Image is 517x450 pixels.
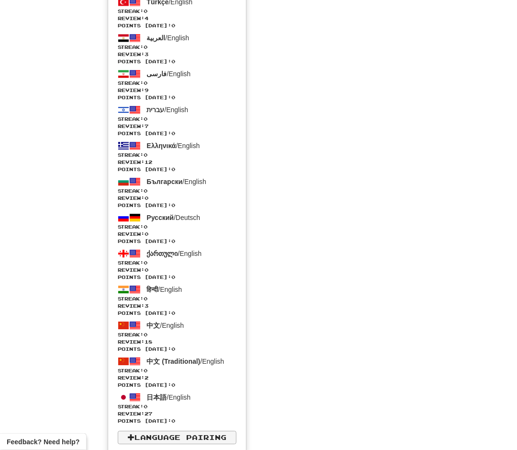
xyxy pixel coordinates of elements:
span: Review: 9 [118,87,236,94]
span: Review: 18 [118,338,236,346]
span: Streak: [118,331,236,338]
span: Points [DATE]: 0 [118,381,236,389]
a: Language Pairing [118,431,236,444]
span: Review: 27 [118,410,236,417]
a: עברית/EnglishStreak:0 Review:7Points [DATE]:0 [108,103,246,138]
span: Points [DATE]: 0 [118,58,236,65]
span: Review: 7 [118,123,236,130]
a: Русский/DeutschStreak:0 Review:0Points [DATE]:0 [108,210,246,246]
span: / English [147,358,225,365]
span: / English [147,34,190,42]
span: Points [DATE]: 0 [118,22,236,29]
span: Streak: [118,295,236,302]
span: 0 [144,80,147,86]
span: Ελληνικά [147,142,176,150]
span: Points [DATE]: 0 [118,346,236,353]
span: / Deutsch [147,214,201,221]
span: 0 [144,224,147,230]
span: Points [DATE]: 0 [118,274,236,281]
a: 日本語/EnglishStreak:0 Review:27Points [DATE]:0 [108,390,246,426]
span: Streak: [118,259,236,266]
span: Streak: [118,151,236,159]
span: 0 [144,188,147,194]
span: العربية [147,34,166,42]
a: فارسی/EnglishStreak:0 Review:9Points [DATE]:0 [108,67,246,103]
span: 0 [144,44,147,50]
span: 中文 [147,322,160,329]
span: Open feedback widget [7,437,79,447]
span: Review: 3 [118,302,236,310]
a: العربية/EnglishStreak:0 Review:3Points [DATE]:0 [108,31,246,67]
span: / English [147,322,184,329]
span: Streak: [118,80,236,87]
span: 日本語 [147,393,167,401]
span: 0 [144,8,147,14]
span: / English [147,142,200,150]
a: ქართული/EnglishStreak:0 Review:0Points [DATE]:0 [108,246,246,282]
span: 中文 (Traditional) [147,358,201,365]
span: Русский [147,214,174,221]
span: Review: 0 [118,266,236,274]
span: 0 [144,332,147,337]
span: Points [DATE]: 0 [118,202,236,209]
span: हिन्दी [147,286,158,293]
span: فارسی [147,70,167,78]
span: עברית [147,106,165,114]
a: 中文 (Traditional)/EnglishStreak:0 Review:2Points [DATE]:0 [108,354,246,390]
span: / English [147,393,191,401]
span: Points [DATE]: 0 [118,238,236,245]
span: Points [DATE]: 0 [118,417,236,425]
span: 0 [144,404,147,409]
a: Български/EnglishStreak:0 Review:0Points [DATE]:0 [108,174,246,210]
span: Review: 0 [118,231,236,238]
span: Review: 12 [118,159,236,166]
span: ქართული [147,250,178,257]
span: Streak: [118,44,236,51]
span: Български [147,178,183,185]
span: 0 [144,116,147,122]
span: Points [DATE]: 0 [118,166,236,173]
span: Review: 3 [118,51,236,58]
span: Streak: [118,403,236,410]
span: / English [147,106,189,114]
span: / English [147,70,191,78]
span: Streak: [118,8,236,15]
span: Streak: [118,367,236,374]
span: Streak: [118,187,236,195]
span: 0 [144,368,147,373]
span: 0 [144,260,147,265]
span: 0 [144,296,147,301]
span: / English [147,286,182,293]
span: Points [DATE]: 0 [118,130,236,137]
span: Review: 0 [118,195,236,202]
span: / English [147,178,207,185]
span: Review: 4 [118,15,236,22]
a: 中文/EnglishStreak:0 Review:18Points [DATE]:0 [108,318,246,354]
span: Points [DATE]: 0 [118,94,236,101]
span: Streak: [118,223,236,231]
span: Points [DATE]: 0 [118,310,236,317]
a: हिन्दी/EnglishStreak:0 Review:3Points [DATE]:0 [108,282,246,318]
span: Streak: [118,115,236,123]
span: / English [147,250,202,257]
span: Review: 2 [118,374,236,381]
span: 0 [144,152,147,158]
a: Ελληνικά/EnglishStreak:0 Review:12Points [DATE]:0 [108,138,246,174]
